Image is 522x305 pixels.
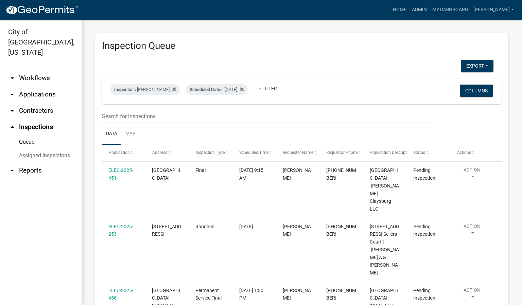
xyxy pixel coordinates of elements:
[407,145,450,161] datatable-header-cell: Status
[190,87,220,92] span: Scheduled Date
[110,84,180,95] div: is [PERSON_NAME]
[114,87,133,92] span: Inspector
[413,288,435,301] span: Pending Inspection
[409,3,430,16] a: Admin
[460,85,493,97] button: Columns
[326,167,356,181] span: 502-755-1460
[450,145,494,161] datatable-header-cell: Actions
[283,288,311,301] span: Jimmy Green
[8,90,16,98] i: arrow_drop_down
[102,40,502,52] h3: Inspection Queue
[195,150,224,155] span: Inspection Type
[8,107,16,115] i: arrow_drop_down
[457,223,487,240] button: Action
[102,109,433,123] input: Search for inspections
[370,150,413,155] span: Application Description
[413,150,425,155] span: Status
[8,74,16,82] i: arrow_drop_down
[108,224,133,237] a: ELEC-2025-253
[239,166,270,182] div: [DATE] 9:15 AM
[108,150,129,155] span: Application
[8,123,16,131] i: arrow_drop_up
[457,287,487,304] button: Action
[239,223,270,231] div: [DATE]
[195,224,214,229] span: Rough-in
[413,167,435,181] span: Pending Inspection
[195,167,206,173] span: Final
[152,167,180,181] span: 1306 WALL STREET
[326,224,356,237] span: 502-802-1712
[189,145,232,161] datatable-header-cell: Inspection Type
[390,3,409,16] a: Home
[283,167,311,181] span: JT Hembrey
[363,145,407,161] datatable-header-cell: Application Description
[186,84,248,95] div: is [DATE]
[152,224,181,237] span: 2925 SELLERS CT
[195,288,222,301] span: Permanent Service,Final
[276,145,319,161] datatable-header-cell: Requestor Name
[8,166,16,175] i: arrow_drop_down
[108,167,133,181] a: ELEC-2025-451
[152,150,167,155] span: Address
[326,288,356,301] span: 502-797-1725
[232,145,276,161] datatable-header-cell: Scheduled Time
[457,150,471,155] span: Actions
[283,224,311,237] span: RICK
[253,83,282,95] a: + Filter
[320,145,363,161] datatable-header-cell: Requestor Phone
[430,3,471,16] a: My Dashboard
[461,60,493,72] button: Export
[471,3,517,16] a: [PERSON_NAME]
[370,224,399,276] span: 2925 SELLERS CT 2925 Sellers Court | Scully Timothy A & Melissa C
[108,288,133,301] a: ELEC-2025-456
[102,145,145,161] datatable-header-cell: Application
[239,150,268,155] span: Scheduled Time
[102,123,121,145] a: Data
[239,287,270,302] div: [DATE] 1:30 PM
[413,224,435,237] span: Pending Inspection
[145,145,189,161] datatable-header-cell: Address
[326,150,358,155] span: Requestor Phone
[121,123,140,145] a: Map
[457,166,487,183] button: Action
[370,167,399,212] span: 1306 WALL STREET | Steele Claysburg LLC
[283,150,313,155] span: Requestor Name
